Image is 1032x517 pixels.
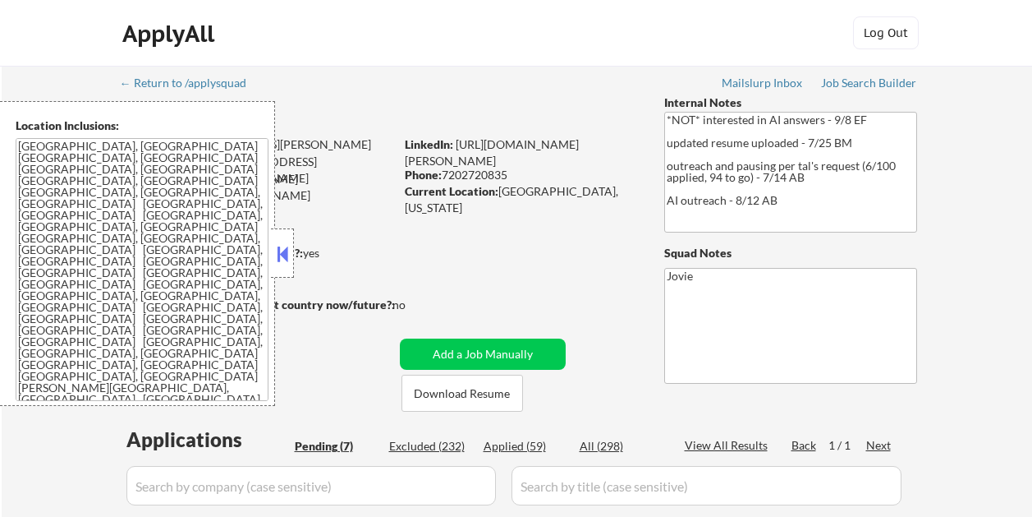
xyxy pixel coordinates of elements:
[866,437,892,454] div: Next
[126,430,289,450] div: Applications
[405,137,579,168] a: [URL][DOMAIN_NAME][PERSON_NAME]
[392,297,439,313] div: no
[821,77,917,89] div: Job Search Builder
[685,437,773,454] div: View All Results
[405,184,498,198] strong: Current Location:
[722,76,804,93] a: Mailslurp Inbox
[126,466,496,505] input: Search by company (case sensitive)
[120,76,262,93] a: ← Return to /applysquad
[722,77,804,89] div: Mailslurp Inbox
[401,375,523,412] button: Download Resume
[853,16,919,49] button: Log Out
[389,438,471,455] div: Excluded (232)
[664,245,917,261] div: Squad Notes
[511,466,901,505] input: Search by title (case sensitive)
[405,167,637,183] div: 7202720835
[580,438,662,455] div: All (298)
[828,437,866,454] div: 1 / 1
[405,137,453,151] strong: LinkedIn:
[664,95,917,111] div: Internal Notes
[791,437,818,454] div: Back
[16,118,268,134] div: Location Inclusions:
[405,168,442,182] strong: Phone:
[821,76,917,93] a: Job Search Builder
[405,183,637,215] div: [GEOGRAPHIC_DATA], [US_STATE]
[484,438,566,455] div: Applied (59)
[400,339,566,370] button: Add a Job Manually
[120,77,262,89] div: ← Return to /applysquad
[295,438,377,455] div: Pending (7)
[122,20,219,48] div: ApplyAll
